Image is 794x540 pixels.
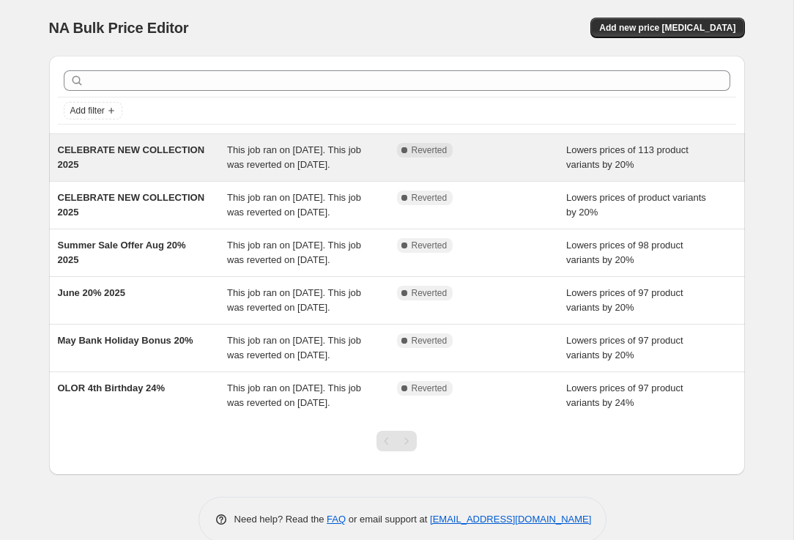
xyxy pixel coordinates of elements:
span: This job ran on [DATE]. This job was reverted on [DATE]. [227,382,361,408]
span: This job ran on [DATE]. This job was reverted on [DATE]. [227,192,361,218]
span: This job ran on [DATE]. This job was reverted on [DATE]. [227,335,361,360]
span: June 20% 2025 [58,287,126,298]
span: Reverted [412,287,448,299]
a: [EMAIL_ADDRESS][DOMAIN_NAME] [430,514,591,525]
span: Reverted [412,335,448,347]
span: Reverted [412,144,448,156]
nav: Pagination [376,431,417,451]
span: Lowers prices of 97 product variants by 20% [566,335,683,360]
span: or email support at [346,514,430,525]
span: This job ran on [DATE]. This job was reverted on [DATE]. [227,144,361,170]
span: Lowers prices of 98 product variants by 20% [566,240,683,265]
span: CELEBRATE NEW COLLECTION 2025 [58,192,205,218]
span: Lowers prices of 113 product variants by 20% [566,144,689,170]
span: Lowers prices of product variants by 20% [566,192,706,218]
span: NA Bulk Price Editor [49,20,189,36]
a: FAQ [327,514,346,525]
span: Reverted [412,382,448,394]
button: Add new price [MEDICAL_DATA] [590,18,744,38]
span: Add filter [70,105,105,116]
span: Need help? Read the [234,514,327,525]
button: Add filter [64,102,122,119]
span: Reverted [412,240,448,251]
span: CELEBRATE NEW COLLECTION 2025 [58,144,205,170]
span: Summer Sale Offer Aug 20% 2025 [58,240,186,265]
span: This job ran on [DATE]. This job was reverted on [DATE]. [227,240,361,265]
span: Lowers prices of 97 product variants by 20% [566,287,683,313]
span: May Bank Holiday Bonus 20% [58,335,193,346]
span: This job ran on [DATE]. This job was reverted on [DATE]. [227,287,361,313]
span: Add new price [MEDICAL_DATA] [599,22,735,34]
span: Reverted [412,192,448,204]
span: OLOR 4th Birthday 24% [58,382,166,393]
span: Lowers prices of 97 product variants by 24% [566,382,683,408]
